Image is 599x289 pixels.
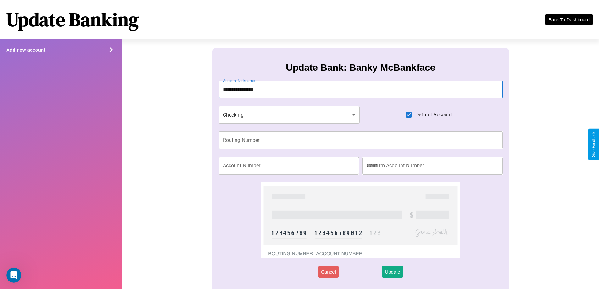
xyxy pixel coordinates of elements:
div: Checking [219,106,360,124]
button: Cancel [318,266,339,278]
div: Give Feedback [591,132,596,157]
h4: Add new account [6,47,45,53]
h1: Update Banking [6,7,139,32]
button: Back To Dashboard [545,14,593,25]
label: Account Nickname [223,78,255,83]
img: check [261,182,460,258]
button: Update [382,266,403,278]
iframe: Intercom live chat [6,268,21,283]
span: Default Account [415,111,452,119]
h3: Update Bank: Banky McBankface [286,62,435,73]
